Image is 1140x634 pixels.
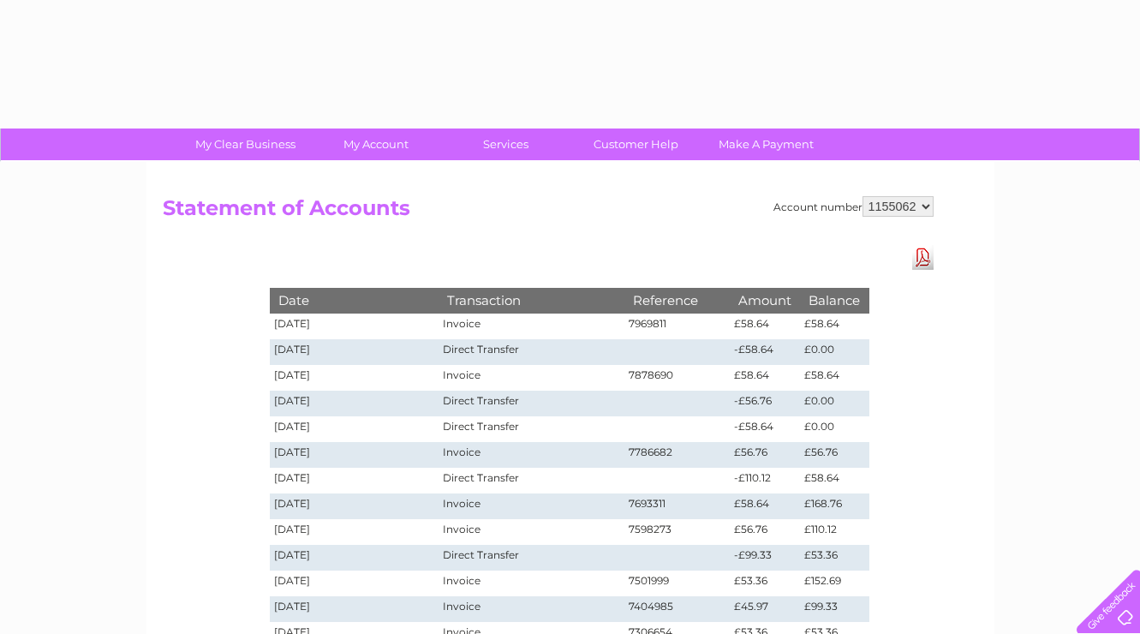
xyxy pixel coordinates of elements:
td: -£99.33 [730,545,800,571]
td: 7878690 [624,365,731,391]
td: £152.69 [800,571,868,596]
td: [DATE] [270,416,439,442]
td: [DATE] [270,468,439,493]
td: [DATE] [270,571,439,596]
td: [DATE] [270,391,439,416]
td: Invoice [439,571,624,596]
td: £58.64 [730,493,800,519]
td: £45.97 [730,596,800,622]
td: -£56.76 [730,391,800,416]
td: [DATE] [270,314,439,339]
td: £168.76 [800,493,868,519]
a: My Account [305,129,446,160]
td: Invoice [439,519,624,545]
td: £53.36 [730,571,800,596]
td: £110.12 [800,519,868,545]
td: Invoice [439,442,624,468]
td: [DATE] [270,596,439,622]
td: £58.64 [730,365,800,391]
td: £58.64 [800,468,868,493]
td: £99.33 [800,596,868,622]
td: £53.36 [800,545,868,571]
th: Balance [800,288,868,313]
th: Amount [730,288,800,313]
td: £58.64 [800,314,868,339]
div: Account number [773,196,934,217]
td: Invoice [439,365,624,391]
td: [DATE] [270,365,439,391]
td: Invoice [439,596,624,622]
td: 7969811 [624,314,731,339]
th: Reference [624,288,731,313]
td: -£110.12 [730,468,800,493]
td: Direct Transfer [439,468,624,493]
a: Make A Payment [695,129,837,160]
td: Direct Transfer [439,416,624,442]
h2: Statement of Accounts [163,196,934,229]
td: [DATE] [270,493,439,519]
td: Invoice [439,314,624,339]
td: £0.00 [800,391,868,416]
a: My Clear Business [175,129,316,160]
td: £0.00 [800,339,868,365]
td: 7501999 [624,571,731,596]
td: 7693311 [624,493,731,519]
a: Services [435,129,576,160]
td: [DATE] [270,442,439,468]
td: -£58.64 [730,339,800,365]
td: Invoice [439,493,624,519]
th: Transaction [439,288,624,313]
a: Customer Help [565,129,707,160]
td: Direct Transfer [439,391,624,416]
td: Direct Transfer [439,339,624,365]
td: £58.64 [730,314,800,339]
td: 7404985 [624,596,731,622]
a: Download Pdf [912,245,934,270]
td: £56.76 [730,442,800,468]
td: [DATE] [270,339,439,365]
td: £56.76 [730,519,800,545]
td: -£58.64 [730,416,800,442]
td: Direct Transfer [439,545,624,571]
td: [DATE] [270,519,439,545]
td: £58.64 [800,365,868,391]
th: Date [270,288,439,313]
td: 7598273 [624,519,731,545]
td: [DATE] [270,545,439,571]
td: 7786682 [624,442,731,468]
td: £56.76 [800,442,868,468]
td: £0.00 [800,416,868,442]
